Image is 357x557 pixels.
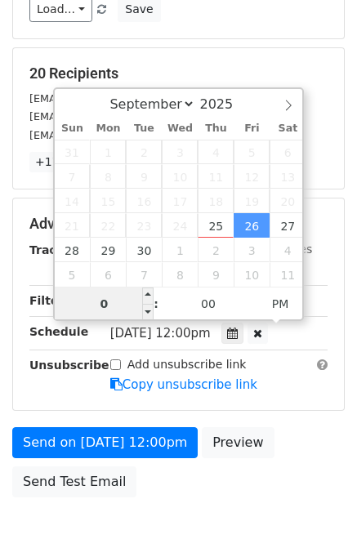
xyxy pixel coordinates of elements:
span: September 29, 2025 [90,238,126,262]
span: September 14, 2025 [55,189,91,213]
span: September 23, 2025 [126,213,162,238]
span: October 4, 2025 [270,238,306,262]
a: Copy unsubscribe link [110,377,257,392]
h5: Advanced [29,215,328,233]
span: September 16, 2025 [126,189,162,213]
strong: Unsubscribe [29,359,109,372]
span: September 30, 2025 [126,238,162,262]
strong: Tracking [29,243,84,256]
small: [EMAIL_ADDRESS][DOMAIN_NAME] [29,92,212,105]
span: Tue [126,123,162,134]
a: Send Test Email [12,466,136,497]
span: September 5, 2025 [234,140,270,164]
span: Sat [270,123,306,134]
span: September 17, 2025 [162,189,198,213]
span: September 15, 2025 [90,189,126,213]
iframe: Chat Widget [275,479,357,557]
small: [EMAIL_ADDRESS][DOMAIN_NAME] [29,129,212,141]
span: August 31, 2025 [55,140,91,164]
a: Preview [202,427,274,458]
input: Year [195,96,254,112]
span: September 26, 2025 [234,213,270,238]
span: Fri [234,123,270,134]
span: September 27, 2025 [270,213,306,238]
span: October 10, 2025 [234,262,270,287]
span: October 5, 2025 [55,262,91,287]
span: September 10, 2025 [162,164,198,189]
span: September 9, 2025 [126,164,162,189]
span: October 2, 2025 [198,238,234,262]
span: [DATE] 12:00pm [110,326,211,341]
span: September 11, 2025 [198,164,234,189]
label: Add unsubscribe link [127,356,247,373]
input: Hour [55,287,154,320]
span: : [154,287,158,320]
span: September 7, 2025 [55,164,91,189]
span: September 8, 2025 [90,164,126,189]
strong: Schedule [29,325,88,338]
span: October 11, 2025 [270,262,306,287]
span: Sun [55,123,91,134]
span: Mon [90,123,126,134]
span: October 8, 2025 [162,262,198,287]
span: September 13, 2025 [270,164,306,189]
h5: 20 Recipients [29,65,328,82]
input: Minute [158,287,258,320]
span: October 3, 2025 [234,238,270,262]
span: September 4, 2025 [198,140,234,164]
span: October 9, 2025 [198,262,234,287]
span: Wed [162,123,198,134]
small: [EMAIL_ADDRESS][DOMAIN_NAME] [29,110,212,123]
a: Send on [DATE] 12:00pm [12,427,198,458]
span: October 6, 2025 [90,262,126,287]
span: September 22, 2025 [90,213,126,238]
span: September 21, 2025 [55,213,91,238]
span: September 25, 2025 [198,213,234,238]
span: September 3, 2025 [162,140,198,164]
span: September 1, 2025 [90,140,126,164]
span: September 6, 2025 [270,140,306,164]
span: September 24, 2025 [162,213,198,238]
span: Click to toggle [258,287,303,320]
span: October 1, 2025 [162,238,198,262]
span: September 19, 2025 [234,189,270,213]
span: October 7, 2025 [126,262,162,287]
span: September 28, 2025 [55,238,91,262]
strong: Filters [29,294,71,307]
span: Thu [198,123,234,134]
span: September 18, 2025 [198,189,234,213]
span: September 20, 2025 [270,189,306,213]
a: +17 more [29,152,98,172]
span: September 2, 2025 [126,140,162,164]
span: September 12, 2025 [234,164,270,189]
